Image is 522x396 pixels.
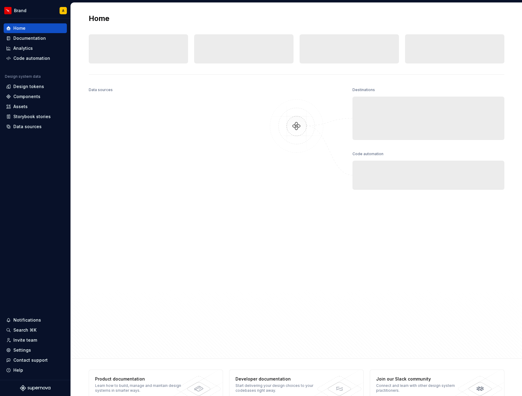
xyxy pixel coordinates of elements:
div: A [62,8,64,13]
div: Data sources [89,86,113,94]
div: Data sources [13,124,42,130]
div: Settings [13,347,31,353]
a: Home [4,23,67,33]
div: Connect and learn with other design system practitioners. [376,383,465,393]
svg: Supernova Logo [20,385,50,391]
button: Search ⌘K [4,325,67,335]
div: Design system data [5,74,41,79]
div: Invite team [13,337,37,343]
a: Analytics [4,43,67,53]
div: Contact support [13,357,48,363]
div: Notifications [13,317,41,323]
a: Code automation [4,53,67,63]
a: Components [4,92,67,101]
div: Documentation [13,35,46,41]
div: Destinations [352,86,375,94]
button: Contact support [4,355,67,365]
div: Home [13,25,26,31]
div: Design tokens [13,84,44,90]
div: Code automation [13,55,50,61]
div: Learn how to build, manage and maintain design systems in smarter ways. [95,383,184,393]
div: Developer documentation [235,376,324,382]
div: Code automation [352,150,383,158]
div: Analytics [13,45,33,51]
a: Settings [4,345,67,355]
div: Brand [14,8,26,14]
div: Search ⌘K [13,327,36,333]
div: Join our Slack community [376,376,465,382]
div: Product documentation [95,376,184,382]
button: Help [4,365,67,375]
button: Notifications [4,315,67,325]
a: Documentation [4,33,67,43]
div: Assets [13,104,28,110]
a: Design tokens [4,82,67,91]
div: Components [13,94,40,100]
a: Assets [4,102,67,111]
button: BrandA [1,4,69,17]
img: 6b187050-a3ed-48aa-8485-808e17fcee26.png [4,7,12,14]
h2: Home [89,14,109,23]
div: Help [13,367,23,373]
div: Start delivering your design choices to your codebases right away. [235,383,324,393]
a: Invite team [4,335,67,345]
div: Storybook stories [13,114,51,120]
a: Storybook stories [4,112,67,121]
a: Data sources [4,122,67,131]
